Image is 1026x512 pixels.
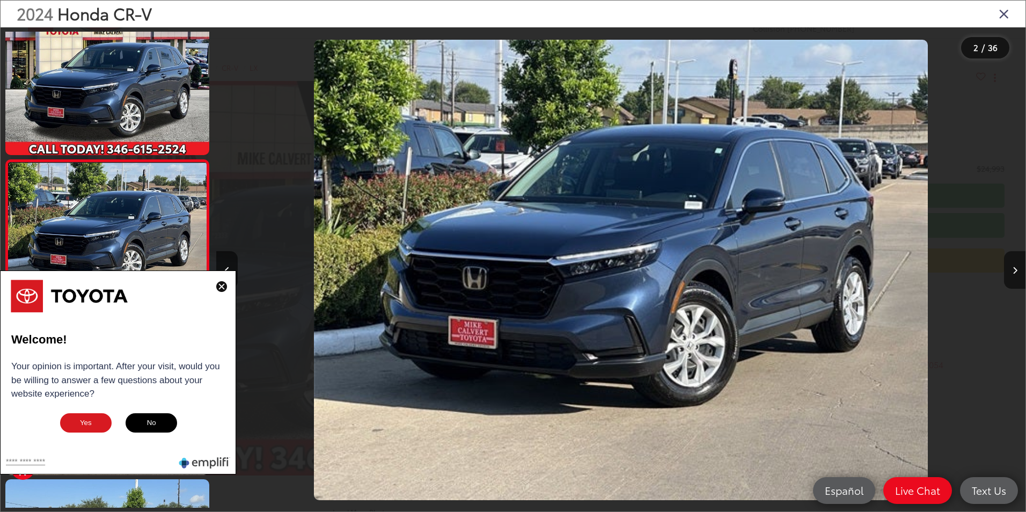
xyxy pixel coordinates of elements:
[999,6,1009,20] i: Close gallery
[988,41,998,53] span: 36
[973,41,978,53] span: 2
[216,40,1025,501] div: 2024 Honda CR-V LX 1
[17,2,53,25] span: 2024
[3,1,211,157] img: 2024 Honda CR-V LX
[6,163,208,314] img: 2024 Honda CR-V LX
[813,477,875,504] a: Español
[1004,251,1025,289] button: Next image
[819,484,869,497] span: Español
[890,484,946,497] span: Live Chat
[57,2,152,25] span: Honda CR-V
[980,44,986,52] span: /
[883,477,952,504] a: Live Chat
[966,484,1012,497] span: Text Us
[314,40,928,501] img: 2024 Honda CR-V LX
[960,477,1018,504] a: Text Us
[216,251,238,289] button: Previous image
